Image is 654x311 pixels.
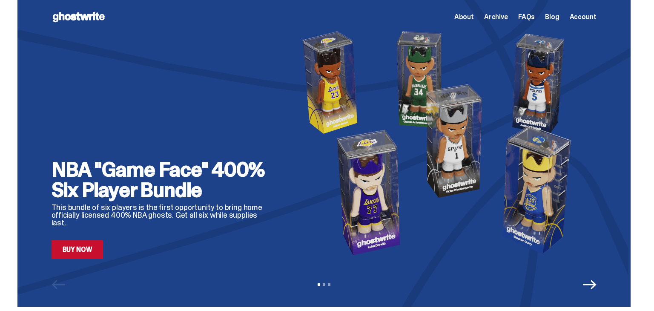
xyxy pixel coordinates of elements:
h2: NBA "Game Face" 400% Six Player Bundle [52,159,273,200]
a: About [454,14,474,20]
button: View slide 2 [323,283,325,286]
p: This bundle of six players is the first opportunity to bring home officially licensed 400% NBA gh... [52,204,273,227]
a: Archive [484,14,508,20]
img: NBA "Game Face" 400% Six Player Bundle [287,26,597,259]
button: Next [583,278,597,291]
button: View slide 1 [318,283,320,286]
a: Buy Now [52,240,103,259]
a: FAQs [518,14,535,20]
a: Account [570,14,597,20]
button: View slide 3 [328,283,330,286]
a: Blog [545,14,559,20]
